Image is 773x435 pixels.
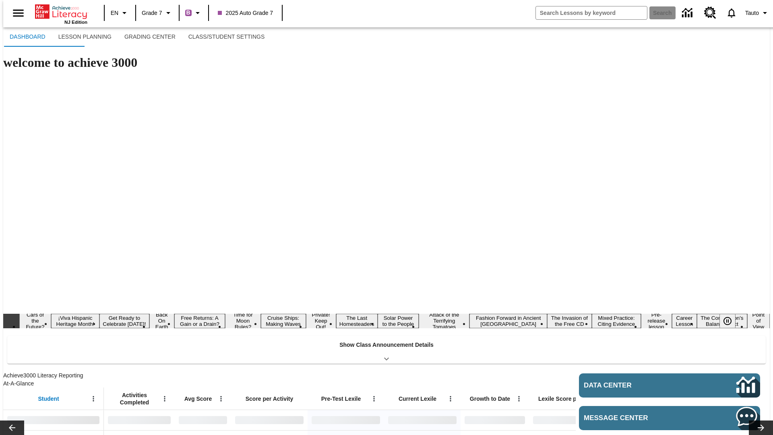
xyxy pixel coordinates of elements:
[547,314,592,328] button: Slide 13 The Invasion of the Free CD
[306,311,336,331] button: Slide 8 Private! Keep Out!
[368,393,380,405] button: Open Menu
[584,414,693,422] span: Message Center
[747,311,770,331] button: Slide 18 Point of View
[749,420,773,435] button: Lesson carousel, Next
[6,1,30,25] button: Open side menu
[470,395,510,402] span: Growth to Date
[641,311,672,331] button: Slide 15 Pre-release lesson
[721,2,742,23] a: Notifications
[469,314,547,328] button: Slide 12 Fashion Forward in Ancient Rome
[87,393,99,405] button: Open Menu
[174,314,225,328] button: Slide 5 Free Returns: A Gain or a Drain?
[52,27,118,47] button: Lesson Planning
[142,9,162,17] span: Grade 7
[159,393,171,405] button: Open Menu
[38,395,59,402] span: Student
[108,391,161,406] span: Activities Completed
[107,6,133,20] button: Language: EN, Select a language
[3,27,271,47] div: SubNavbar
[444,393,457,405] button: Open Menu
[579,373,760,398] a: Data Center
[536,6,647,19] input: search field
[672,314,697,328] button: Slide 16 Career Lesson
[186,8,190,18] span: B
[336,314,378,328] button: Slide 9 The Last Homesteaders
[51,314,99,328] button: Slide 2 ¡Viva Hispanic Heritage Month!
[697,314,747,328] button: Slide 17 The Constitution's Balancing Act
[745,9,759,17] span: Tauto
[3,27,52,47] button: Dashboard
[399,395,436,402] span: Current Lexile
[182,27,271,47] button: Class/Student Settings
[19,311,51,331] button: Slide 1 Cars of the Future?
[124,33,176,41] span: Grading Center
[58,33,112,41] span: Lesson Planning
[677,2,699,24] a: Data Center
[138,6,176,20] button: Grade: Grade 7, Select a grade
[3,379,576,387] div: At-A-Glance
[149,311,174,331] button: Slide 4 Back On Earth
[384,410,461,430] div: No Data,
[188,33,265,41] span: Class/Student Settings
[719,314,736,328] button: Pause
[184,395,212,402] span: Avg Score
[719,314,744,328] div: Pause
[7,336,766,364] div: Show Class Announcement Details
[10,33,45,41] span: Dashboard
[3,55,770,70] h1: welcome to achieve 3000
[218,9,273,17] span: 2025 Auto Grade 7
[215,393,227,405] button: Open Menu
[579,406,760,430] a: Message Center
[3,372,576,387] span: Achieve3000 Literacy Reporting
[225,311,260,331] button: Slide 6 Time for Moon Rules?
[99,314,149,328] button: Slide 3 Get Ready to Celebrate Juneteenth!
[378,314,419,328] button: Slide 10 Solar Power to the People
[246,395,293,402] span: Score per Activity
[513,393,525,405] button: Open Menu
[64,20,87,25] span: NJ Edition
[339,341,434,349] p: Show Class Announcement Details
[35,4,87,20] a: Home
[321,395,361,402] span: Pre-Test Lexile
[699,2,721,24] a: Resource Center, Will open in new tab
[35,3,87,25] div: Home
[592,314,641,328] button: Slide 14 Mixed Practice: Citing Evidence
[111,9,118,17] span: EN
[584,381,690,389] span: Data Center
[261,314,306,328] button: Slide 7 Cruise Ships: Making Waves
[419,311,469,331] button: Slide 11 Attack of the Terrifying Tomatoes
[104,410,175,430] div: No Data,
[175,410,231,430] div: No Data,
[742,6,773,20] button: Profile/Settings
[3,27,770,47] div: SubNavbar
[182,6,206,20] button: Boost Class color is purple. Change class color
[538,395,600,402] span: Lexile Score per Month
[118,27,182,47] button: Grading Center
